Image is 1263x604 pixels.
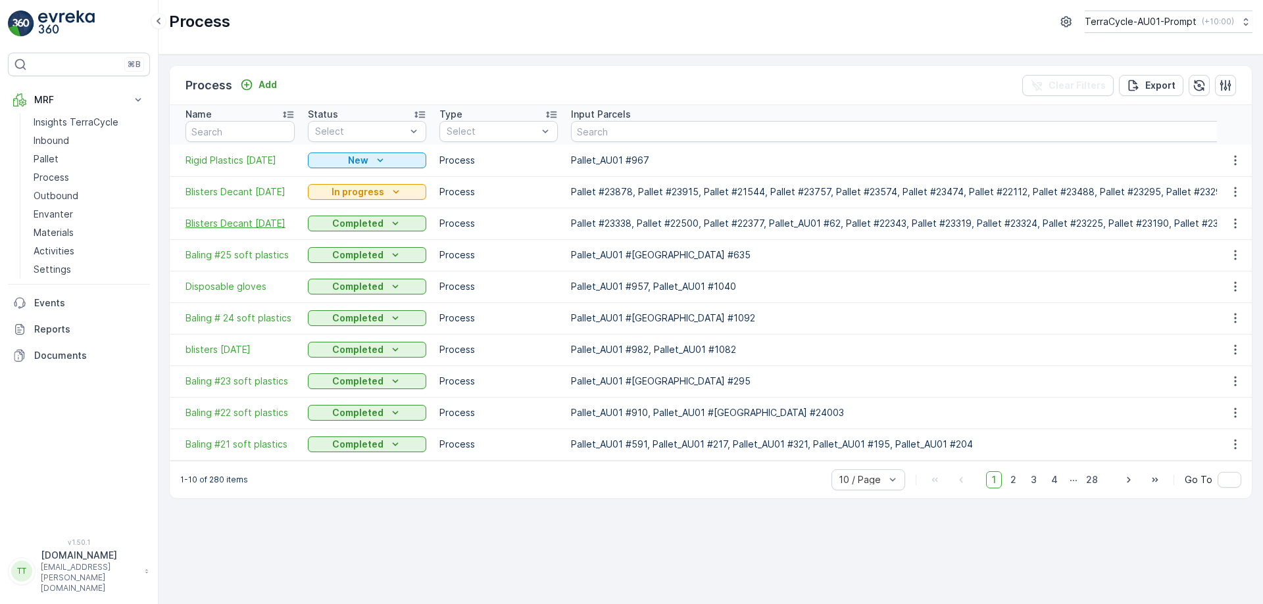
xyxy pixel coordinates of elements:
[447,125,537,138] p: Select
[308,436,426,452] button: Completed
[8,290,150,316] a: Events
[571,343,1235,356] p: Pallet_AU01 #982, Pallet_AU01 #1082
[186,154,295,167] span: Rigid Plastics [DATE]
[308,405,426,421] button: Completed
[186,312,295,325] a: Baling # 24 soft plastics
[186,375,295,388] span: Baling #23 soft plastics
[34,171,69,184] p: Process
[28,113,150,131] a: Insights TerraCycle
[571,248,1235,262] p: Pallet_AU01 #[GEOGRAPHIC_DATA] #635
[1119,75,1183,96] button: Export
[28,131,150,150] a: Inbound
[332,185,384,198] p: In progress
[571,406,1235,419] p: Pallet_AU01 #910, Pallet_AU01 #[GEOGRAPHIC_DATA] #24003
[332,438,384,451] p: Completed
[38,11,95,37] img: logo_light-DOdMpM7g.png
[128,59,141,70] p: ⌘B
[8,11,34,37] img: logo
[308,373,426,389] button: Completed
[34,134,69,147] p: Inbound
[34,263,71,276] p: Settings
[571,438,1235,451] p: Pallet_AU01 #591, Pallet_AU01 #217, Pallet_AU01 #321, Pallet_AU01 #195, Pallet_AU01 #204
[308,184,426,200] button: In progress
[986,471,1002,488] span: 1
[186,343,295,356] a: blisters 11.9.25
[28,150,150,168] a: Pallet
[1045,471,1064,488] span: 4
[571,121,1235,142] input: Search
[1049,79,1106,92] p: Clear Filters
[439,343,558,356] p: Process
[571,312,1235,325] p: Pallet_AU01 #[GEOGRAPHIC_DATA] #1092
[186,248,295,262] a: Baling #25 soft plastics
[186,343,295,356] span: blisters [DATE]
[186,438,295,451] a: Baling #21 soft plastics
[186,154,295,167] a: Rigid Plastics 15.9.25
[34,93,124,106] p: MRF
[439,154,558,167] p: Process
[28,242,150,260] a: Activities
[439,185,558,198] p: Process
[571,108,631,121] p: Input Parcels
[169,11,230,32] p: Process
[308,152,426,168] button: New
[439,108,462,121] p: Type
[571,185,1235,198] p: Pallet #23878, Pallet #23915, Pallet #21544, Pallet #23757, Pallet #23574, Pallet #23474, Pallet ...
[439,438,558,451] p: Process
[34,152,59,166] p: Pallet
[34,226,74,239] p: Materials
[332,248,384,262] p: Completed
[308,310,426,326] button: Completed
[439,217,558,230] p: Process
[34,296,145,310] p: Events
[11,561,32,582] div: TT
[1022,75,1114,96] button: Clear Filters
[1185,473,1212,486] span: Go To
[332,375,384,388] p: Completed
[34,208,73,221] p: Envanter
[308,342,426,358] button: Completed
[28,187,150,205] a: Outbound
[1202,16,1234,27] p: ( +10:00 )
[348,154,368,167] p: New
[1080,471,1104,488] span: 28
[571,154,1235,167] p: Pallet_AU01 #967
[41,549,138,562] p: [DOMAIN_NAME]
[235,77,282,93] button: Add
[8,538,150,546] span: v 1.50.1
[8,549,150,593] button: TT[DOMAIN_NAME][EMAIL_ADDRESS][PERSON_NAME][DOMAIN_NAME]
[1025,471,1043,488] span: 3
[34,244,74,258] p: Activities
[186,121,295,142] input: Search
[308,108,338,121] p: Status
[259,78,277,91] p: Add
[34,323,145,336] p: Reports
[332,343,384,356] p: Completed
[332,217,384,230] p: Completed
[34,349,145,362] p: Documents
[28,260,150,279] a: Settings
[180,475,248,485] p: 1-10 of 280 items
[1085,15,1197,28] p: TerraCycle-AU01-Prompt
[332,406,384,419] p: Completed
[308,216,426,231] button: Completed
[1145,79,1176,92] p: Export
[28,168,150,187] a: Process
[186,217,295,230] span: Blisters Decant [DATE]
[34,116,118,129] p: Insights TerraCycle
[28,205,150,223] a: Envanter
[186,406,295,419] a: Baling #22 soft plastics
[439,312,558,325] p: Process
[186,185,295,198] span: Blisters Decant [DATE]
[186,280,295,293] a: Disposable gloves
[1004,471,1022,488] span: 2
[186,76,232,95] p: Process
[571,280,1235,293] p: Pallet_AU01 #957, Pallet_AU01 #1040
[439,248,558,262] p: Process
[439,406,558,419] p: Process
[308,279,426,294] button: Completed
